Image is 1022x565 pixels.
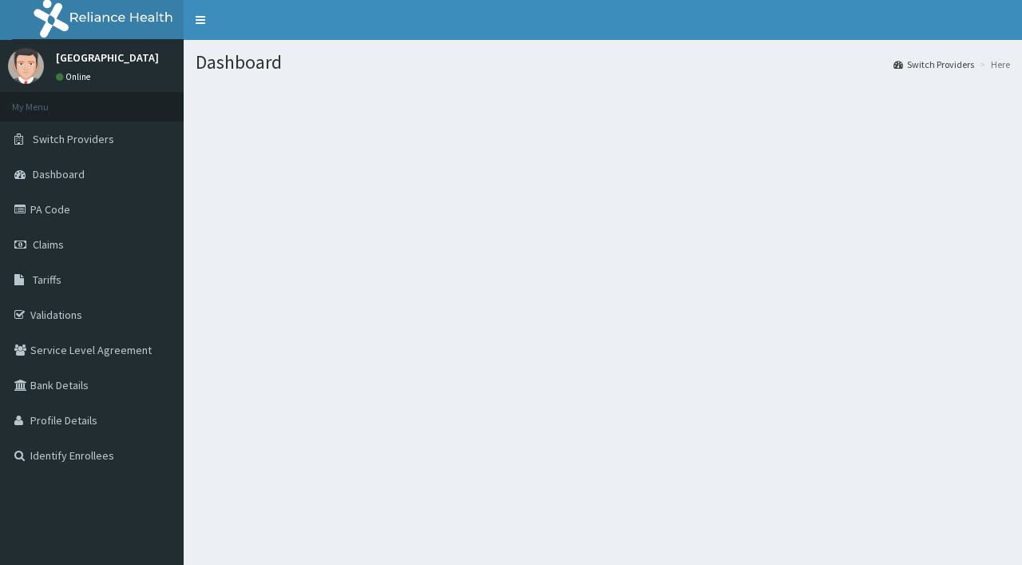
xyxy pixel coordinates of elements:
a: Switch Providers [893,58,974,71]
img: User Image [8,48,44,84]
li: Here [976,58,1010,71]
span: Claims [33,237,64,252]
h1: Dashboard [196,52,1010,73]
span: Switch Providers [33,132,114,146]
span: Dashboard [33,167,85,181]
a: Online [56,71,94,82]
p: [GEOGRAPHIC_DATA] [56,52,159,63]
span: Tariffs [33,273,61,287]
